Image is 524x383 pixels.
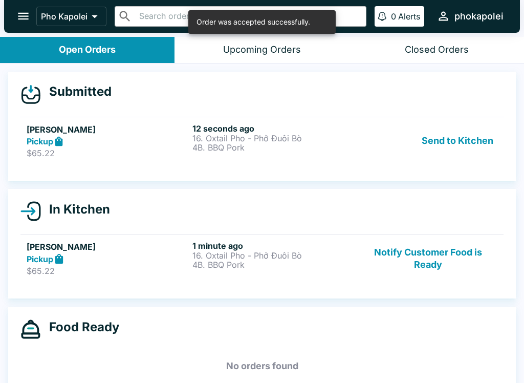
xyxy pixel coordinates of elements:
[27,123,188,136] h5: [PERSON_NAME]
[27,148,188,158] p: $65.22
[20,234,504,282] a: [PERSON_NAME]Pickup$65.221 minute ago16. Oxtail Pho - Phở Đuôi Bò4B. BBQ PorkNotify Customer Food...
[398,11,420,22] p: Alerts
[136,9,362,24] input: Search orders by name or phone number
[432,5,508,27] button: phokapolei
[20,117,504,165] a: [PERSON_NAME]Pickup$65.2212 seconds ago16. Oxtail Pho - Phở Đuôi Bò4B. BBQ PorkSend to Kitchen
[405,44,469,56] div: Closed Orders
[223,44,301,56] div: Upcoming Orders
[454,10,504,23] div: phokapolei
[27,241,188,253] h5: [PERSON_NAME]
[391,11,396,22] p: 0
[41,84,112,99] h4: Submitted
[418,123,497,159] button: Send to Kitchen
[192,123,354,134] h6: 12 seconds ago
[192,241,354,251] h6: 1 minute ago
[359,241,497,276] button: Notify Customer Food is Ready
[59,44,116,56] div: Open Orders
[196,13,310,31] div: Order was accepted successfully.
[192,251,354,260] p: 16. Oxtail Pho - Phở Đuôi Bò
[41,11,88,22] p: Pho Kapolei
[192,143,354,152] p: 4B. BBQ Pork
[27,266,188,276] p: $65.22
[27,136,53,146] strong: Pickup
[192,260,354,269] p: 4B. BBQ Pork
[36,7,106,26] button: Pho Kapolei
[192,134,354,143] p: 16. Oxtail Pho - Phở Đuôi Bò
[27,254,53,264] strong: Pickup
[41,320,119,335] h4: Food Ready
[41,202,110,217] h4: In Kitchen
[10,3,36,29] button: open drawer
